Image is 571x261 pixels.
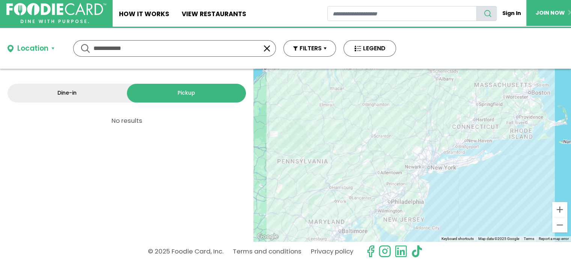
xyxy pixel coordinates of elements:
a: Terms and conditions [233,245,301,258]
div: Location [17,43,48,54]
button: LEGEND [344,40,396,57]
img: linkedin.svg [395,245,407,258]
button: Zoom in [552,202,567,217]
a: Privacy policy [311,245,353,258]
button: Keyboard shortcuts [441,236,474,241]
img: Google [255,232,280,241]
a: Terms [524,237,534,241]
input: restaurant search [327,6,477,21]
a: Sign In [497,6,526,21]
a: Open this area in Google Maps (opens a new window) [255,232,280,241]
a: Dine-in [8,84,127,103]
svg: check us out on facebook [364,245,377,258]
img: tiktok.svg [411,245,423,258]
p: © 2025 Foodie Card, Inc. [148,245,223,258]
button: Location [8,43,54,54]
p: No results [2,118,252,124]
a: Pickup [127,84,246,103]
span: Map data ©2025 Google [478,237,519,241]
button: Zoom out [552,217,567,232]
img: FoodieCard; Eat, Drink, Save, Donate [6,3,106,23]
a: Report a map error [539,237,569,241]
button: search [476,6,497,21]
button: FILTERS [283,40,336,57]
